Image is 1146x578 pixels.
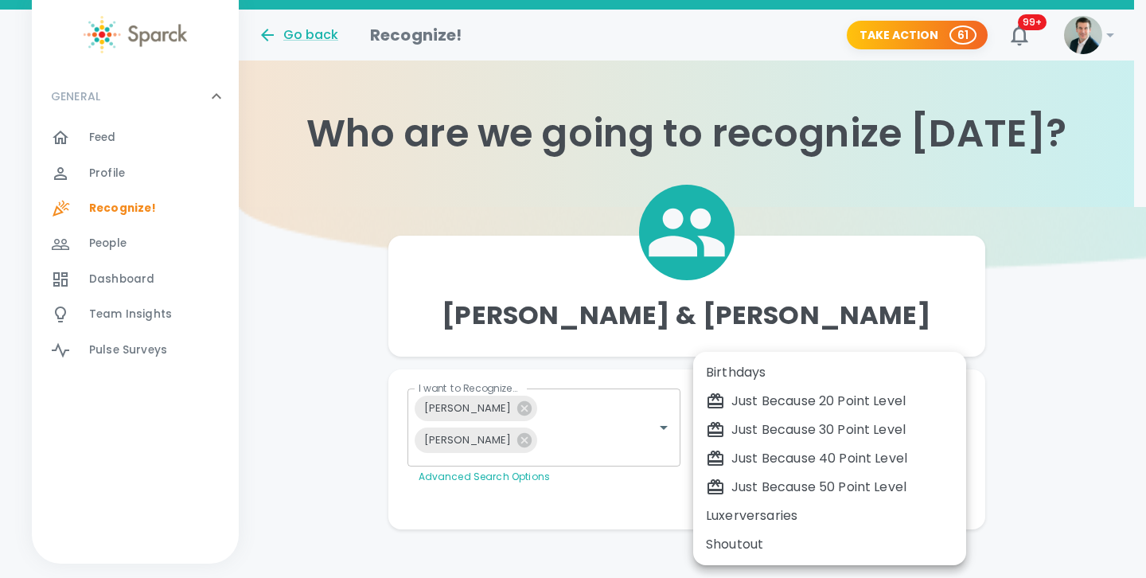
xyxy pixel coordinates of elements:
[706,392,953,411] div: Just Because 20 Point Level
[706,535,953,554] div: Shoutout
[706,363,953,382] div: Birthdays
[706,478,953,497] div: Just Because 50 Point Level
[706,449,953,468] div: Just Because 40 Point Level
[706,420,953,439] div: Just Because 30 Point Level
[706,506,953,525] div: Luxerversaries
